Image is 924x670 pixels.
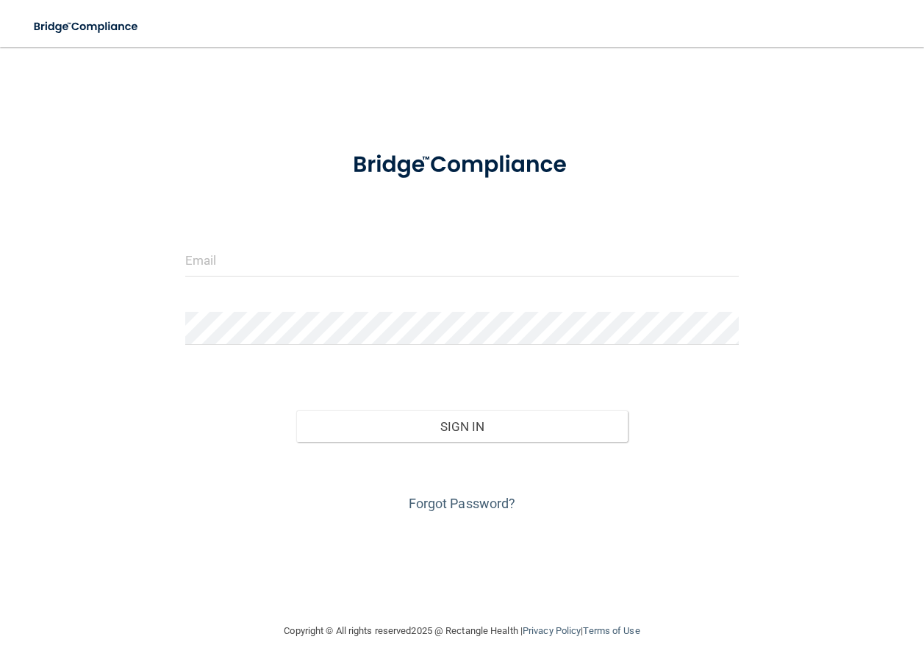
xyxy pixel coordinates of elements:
img: bridge_compliance_login_screen.278c3ca4.svg [329,135,595,195]
a: Terms of Use [583,625,640,636]
a: Forgot Password? [409,496,516,511]
a: Privacy Policy [523,625,581,636]
input: Email [185,243,739,277]
img: bridge_compliance_login_screen.278c3ca4.svg [22,12,151,42]
button: Sign In [296,410,628,443]
div: Copyright © All rights reserved 2025 @ Rectangle Health | | [194,607,731,655]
